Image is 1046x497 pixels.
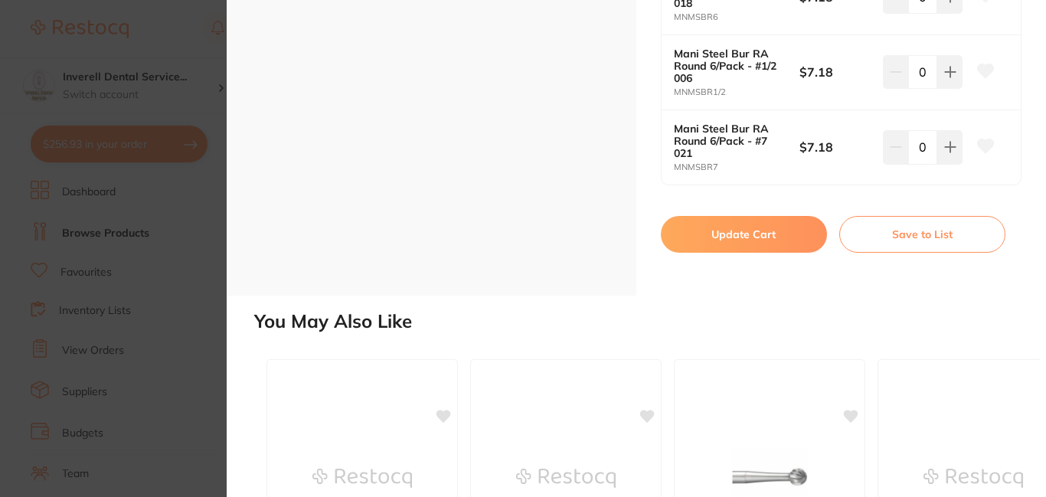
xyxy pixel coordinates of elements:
[839,216,1005,253] button: Save to List
[674,47,786,84] b: Mani Steel Bur RA Round 6/Pack - #1/2 006
[661,216,827,253] button: Update Cart
[674,123,786,159] b: Mani Steel Bur RA Round 6/Pack - #7 021
[254,311,1040,332] h2: You May Also Like
[799,64,874,80] b: $7.18
[674,12,799,22] small: MNMSBR6
[674,162,799,172] small: MNMSBR7
[799,139,874,155] b: $7.18
[674,87,799,97] small: MNMSBR1/2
